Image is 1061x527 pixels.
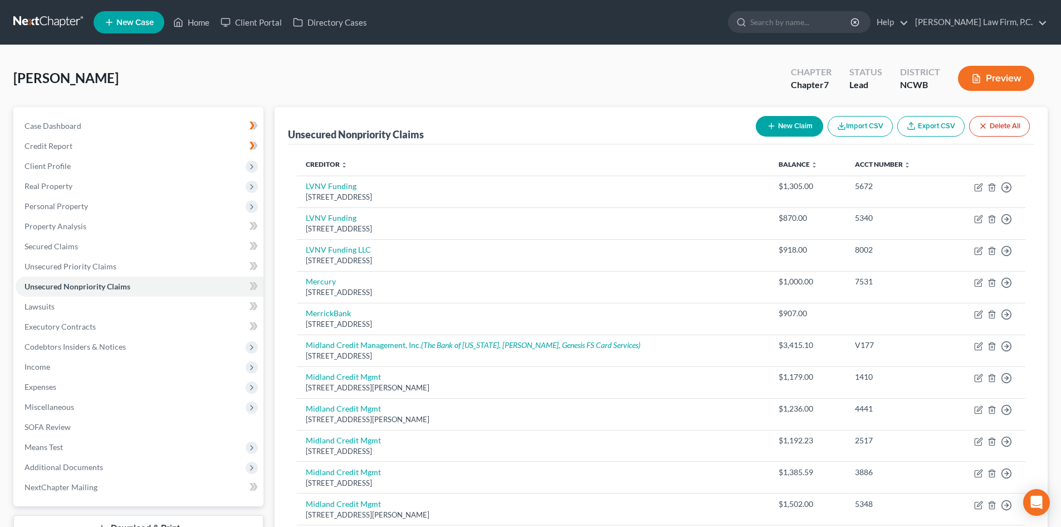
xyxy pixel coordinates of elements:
[791,66,832,79] div: Chapter
[791,79,832,91] div: Chapter
[779,435,837,446] div: $1,192.23
[855,212,936,224] div: 5340
[855,435,936,446] div: 2517
[306,192,761,202] div: [STREET_ADDRESS]
[306,160,348,168] a: Creditor unfold_more
[16,417,263,437] a: SOFA Review
[25,342,126,351] span: Codebtors Insiders & Notices
[16,297,263,317] a: Lawsuits
[25,282,130,291] span: Unsecured Nonpriority Claims
[25,181,72,191] span: Real Property
[855,371,936,383] div: 1410
[849,66,882,79] div: Status
[828,116,893,137] button: Import CSV
[306,499,381,509] a: Midland Credit Mgmt
[306,414,761,425] div: [STREET_ADDRESS][PERSON_NAME]
[779,212,837,224] div: $870.00
[306,213,356,223] a: LVNV Funding
[25,241,78,251] span: Secured Claims
[288,128,424,141] div: Unsecured Nonpriority Claims
[25,201,88,211] span: Personal Property
[900,79,940,91] div: NCWB
[341,162,348,168] i: unfold_more
[25,442,63,452] span: Means Test
[16,317,263,337] a: Executory Contracts
[16,257,263,277] a: Unsecured Priority Claims
[904,162,911,168] i: unfold_more
[900,66,940,79] div: District
[306,245,371,254] a: LVNV Funding LLC
[779,308,837,319] div: $907.00
[306,436,381,445] a: Midland Credit Mgmt
[871,12,908,32] a: Help
[855,244,936,255] div: 8002
[306,308,351,318] a: MerrickBank
[25,121,81,130] span: Case Dashboard
[25,402,74,412] span: Miscellaneous
[16,136,263,156] a: Credit Report
[855,499,936,510] div: 5348
[306,467,381,477] a: Midland Credit Mgmt
[855,276,936,287] div: 7531
[25,482,97,492] span: NextChapter Mailing
[168,12,215,32] a: Home
[13,70,119,86] span: [PERSON_NAME]
[306,446,761,457] div: [STREET_ADDRESS]
[779,371,837,383] div: $1,179.00
[306,383,761,393] div: [STREET_ADDRESS][PERSON_NAME]
[779,244,837,255] div: $918.00
[16,216,263,236] a: Property Analysis
[25,161,71,171] span: Client Profile
[16,116,263,136] a: Case Dashboard
[16,477,263,497] a: NextChapter Mailing
[306,351,761,361] div: [STREET_ADDRESS]
[897,116,965,137] a: Export CSV
[16,236,263,257] a: Secured Claims
[849,79,882,91] div: Lead
[779,276,837,287] div: $1,000.00
[215,12,287,32] a: Client Portal
[287,12,373,32] a: Directory Cases
[779,403,837,414] div: $1,236.00
[779,181,837,192] div: $1,305.00
[25,422,71,432] span: SOFA Review
[756,116,823,137] button: New Claim
[25,382,56,391] span: Expenses
[855,467,936,478] div: 3886
[306,372,381,381] a: Midland Credit Mgmt
[306,478,761,489] div: [STREET_ADDRESS]
[779,340,837,351] div: $3,415.10
[910,12,1047,32] a: [PERSON_NAME] Law Firm, P.C.
[306,510,761,520] div: [STREET_ADDRESS][PERSON_NAME]
[750,12,852,32] input: Search by name...
[855,403,936,414] div: 4441
[25,221,86,231] span: Property Analysis
[969,116,1030,137] button: Delete All
[811,162,818,168] i: unfold_more
[116,18,154,27] span: New Case
[25,362,50,371] span: Income
[306,340,640,350] a: Midland Credit Management, Inc.(The Bank of [US_STATE], [PERSON_NAME], Genesis FS Card Services)
[25,322,96,331] span: Executory Contracts
[25,262,116,271] span: Unsecured Priority Claims
[824,79,829,90] span: 7
[25,302,55,311] span: Lawsuits
[421,340,640,350] i: (The Bank of [US_STATE], [PERSON_NAME], Genesis FS Card Services)
[25,141,72,151] span: Credit Report
[25,462,103,472] span: Additional Documents
[779,499,837,510] div: $1,502.00
[306,224,761,234] div: [STREET_ADDRESS]
[779,160,818,168] a: Balance unfold_more
[1023,489,1050,516] div: Open Intercom Messenger
[855,160,911,168] a: Acct Number unfold_more
[855,181,936,192] div: 5672
[306,287,761,298] div: [STREET_ADDRESS]
[779,467,837,478] div: $1,385.59
[306,181,356,191] a: LVNV Funding
[306,404,381,413] a: Midland Credit Mgmt
[16,277,263,297] a: Unsecured Nonpriority Claims
[306,255,761,266] div: [STREET_ADDRESS]
[958,66,1034,91] button: Preview
[855,340,936,351] div: V177
[306,277,336,286] a: Mercury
